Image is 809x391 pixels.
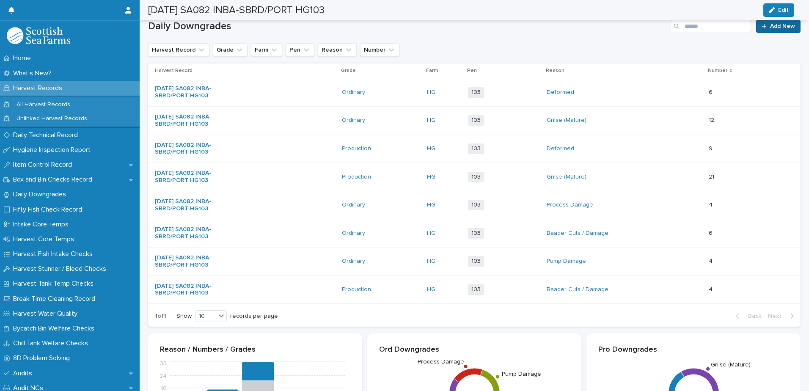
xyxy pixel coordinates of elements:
span: 103 [468,115,484,126]
a: Ordinary [342,89,365,96]
a: [DATE] SA082 INBA-SBRD/PORT HG103 [155,254,226,269]
a: HG [427,117,435,124]
p: 4 [709,284,714,293]
p: Show [176,313,192,320]
p: Daily Downgrades [10,190,73,198]
a: Baader Cuts / Damage [547,286,608,293]
a: Deformed [547,89,574,96]
a: [DATE] SA082 INBA-SBRD/PORT HG103 [155,113,226,128]
a: Deformed [547,145,574,152]
a: Production [342,145,371,152]
a: Process Damage [547,201,593,209]
p: 4 [709,200,714,209]
tr: [DATE] SA082 INBA-SBRD/PORT HG103 Ordinary HG 103Baader Cuts / Damage 66 [148,219,801,248]
a: [DATE] SA082 INBA-SBRD/PORT HG103 [155,170,226,184]
a: HG [427,258,435,265]
button: Harvest Record [148,43,209,57]
button: Pen [286,43,314,57]
p: Bycatch Bin Welfare Checks [10,325,101,333]
p: Item Control Record [10,161,79,169]
span: 103 [468,228,484,239]
p: Unlinked Harvest Records [10,115,94,122]
button: Edit [763,3,794,17]
p: Harvest Record [155,66,193,75]
img: mMrefqRFQpe26GRNOUkG [7,27,70,44]
a: Grilse (Mature) [547,117,586,124]
a: Ordinary [342,201,365,209]
p: Pro Downgrades [598,345,789,355]
a: HG [427,173,435,181]
a: [DATE] SA082 INBA-SBRD/PORT HG103 [155,283,226,297]
p: Harvest Water Quality [10,310,84,318]
span: 103 [468,87,484,98]
a: Ordinary [342,117,365,124]
p: Harvest Tank Temp Checks [10,280,100,288]
button: Back [729,312,765,320]
p: Box and Bin Checks Record [10,176,99,184]
tr: [DATE] SA082 INBA-SBRD/PORT HG103 Production HG 103Grilse (Mature) 2121 [148,163,801,191]
p: 6 [709,228,714,237]
span: Edit [778,7,789,13]
span: 103 [468,172,484,182]
span: 103 [468,256,484,267]
p: What's New? [10,69,58,77]
tr: [DATE] SA082 INBA-SBRD/PORT HG103 Production HG 103Baader Cuts / Damage 44 [148,275,801,304]
p: Harvest Records [10,84,69,92]
span: 103 [468,200,484,210]
text: Grilse (Mature) [710,361,750,367]
button: Number [360,43,399,57]
tr: [DATE] SA082 INBA-SBRD/PORT HG103 Ordinary HG 103Pump Damage 44 [148,247,801,275]
a: [DATE] SA082 INBA-SBRD/PORT HG103 [155,198,226,212]
h2: [DATE] SA082 INBA-SBRD/PORT HG103 [148,4,325,17]
input: Search [671,19,751,33]
div: 10 [195,312,216,321]
p: records per page [230,313,278,320]
p: Fifty Fish Check Record [10,206,89,214]
text: Pump Damage [502,371,541,377]
p: Harvest Stunner / Bleed Checks [10,265,113,273]
a: Baader Cuts / Damage [547,230,608,237]
a: HG [427,89,435,96]
a: Ordinary [342,258,365,265]
p: Break Time Cleaning Record [10,295,102,303]
tr: [DATE] SA082 INBA-SBRD/PORT HG103 Production HG 103Deformed 99 [148,135,801,163]
a: [DATE] SA082 INBA-SBRD/PORT HG103 [155,226,226,240]
a: Ordinary [342,230,365,237]
p: Pen [467,66,477,75]
p: 6 [709,87,714,96]
p: Harvest Core Temps [10,235,81,243]
p: 12 [709,115,716,124]
p: 21 [709,172,716,181]
p: Reason [546,66,564,75]
tr: [DATE] SA082 INBA-SBRD/PORT HG103 Ordinary HG 103Process Damage 44 [148,191,801,219]
p: Reason / Numbers / Grades [160,345,350,355]
a: HG [427,201,435,209]
p: 1 of 1 [148,306,173,327]
p: 9 [709,143,714,152]
a: [DATE] SA082 INBA-SBRD/PORT HG103 [155,85,226,99]
tr: [DATE] SA082 INBA-SBRD/PORT HG103 Ordinary HG 103Deformed 66 [148,78,801,107]
a: Grilse (Mature) [547,173,586,181]
p: Ord Downgrades [379,345,570,355]
tspan: 33 [160,361,167,366]
p: Chill Tank Welfare Checks [10,339,95,347]
a: Production [342,286,371,293]
p: Number [708,66,727,75]
p: Audits [10,369,39,377]
a: HG [427,286,435,293]
span: 103 [468,143,484,154]
p: All Harvest Records [10,101,77,108]
p: Daily Technical Record [10,131,85,139]
p: Harvest Fish Intake Checks [10,250,99,258]
span: Back [743,313,761,319]
tspan: 24 [160,373,167,379]
button: Farm [251,43,282,57]
span: Next [768,313,787,319]
button: Reason [318,43,357,57]
a: HG [427,230,435,237]
a: Pump Damage [547,258,586,265]
a: [DATE] SA082 INBA-SBRD/PORT HG103 [155,142,226,156]
span: 103 [468,284,484,295]
a: Production [342,173,371,181]
p: Grade [341,66,356,75]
